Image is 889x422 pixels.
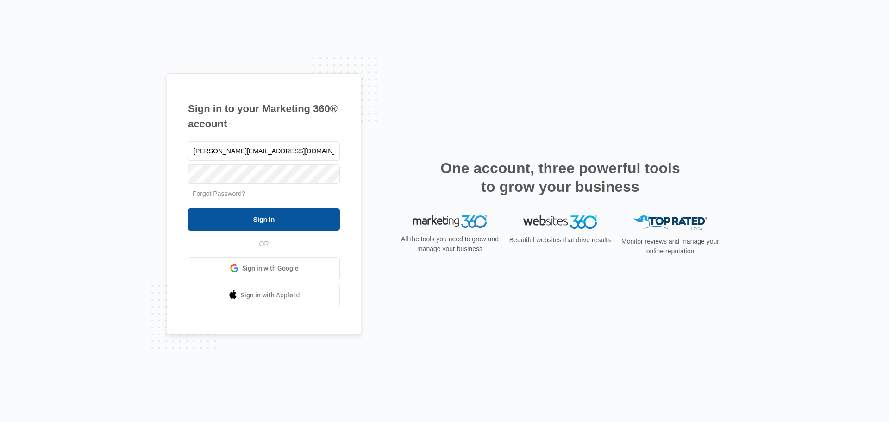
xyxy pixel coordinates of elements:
span: Sign in with Apple Id [241,290,300,300]
a: Sign in with Google [188,257,340,279]
p: Monitor reviews and manage your online reputation [619,237,722,257]
p: Beautiful websites that drive results [508,236,612,246]
h1: Sign in to your Marketing 360® account [188,101,340,132]
a: Sign in with Apple Id [188,284,340,306]
a: Forgot Password? [193,190,245,197]
img: Marketing 360 [413,215,487,228]
span: OR [253,239,275,249]
p: All the tools you need to grow and manage your business [398,235,502,254]
h2: One account, three powerful tools to grow your business [438,159,683,196]
input: Sign In [188,208,340,231]
img: Websites 360 [523,215,597,229]
input: Email [188,141,340,161]
img: Top Rated Local [633,215,707,231]
span: Sign in with Google [242,264,299,273]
